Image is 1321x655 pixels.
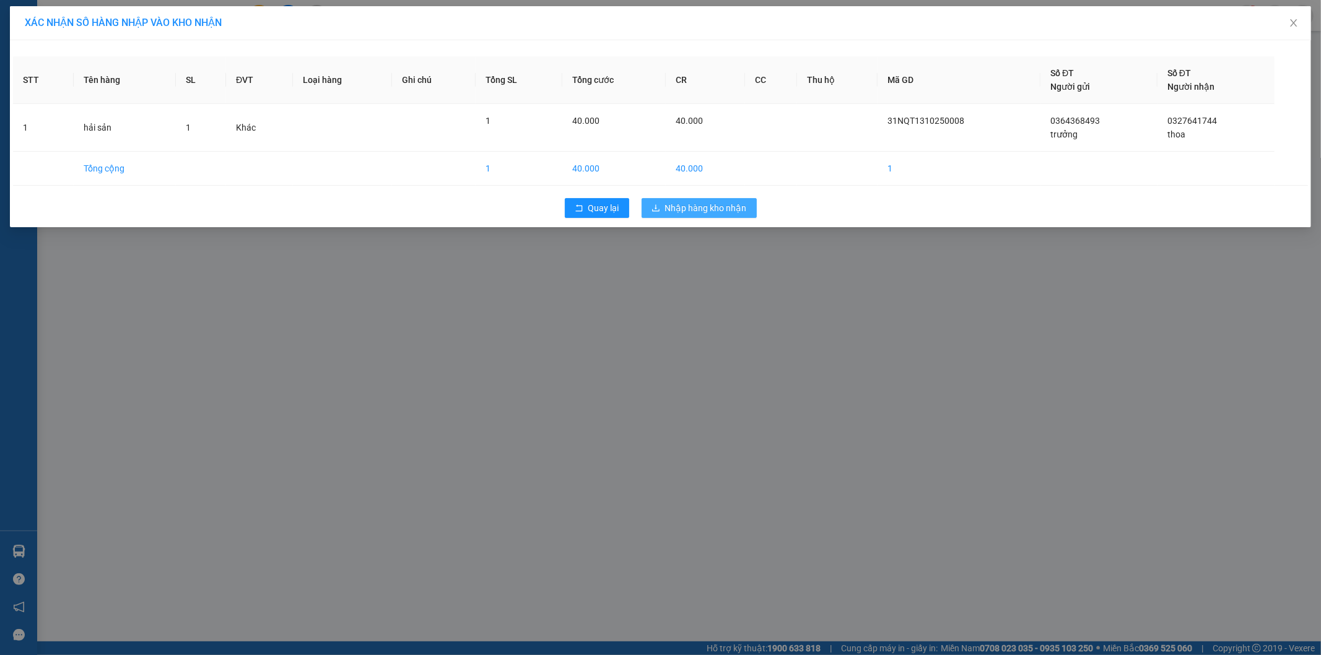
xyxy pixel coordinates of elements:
span: Người gửi [1050,82,1090,92]
th: Tên hàng [74,56,176,104]
span: Số ĐT [1167,68,1191,78]
span: close [1289,18,1299,28]
span: Quay lại [588,201,619,215]
button: rollbackQuay lại [565,198,629,218]
th: Mã GD [878,56,1040,104]
td: 40.000 [562,152,666,186]
span: 0364368493 [1050,116,1100,126]
span: trưởng [1050,129,1078,139]
td: 1 [13,104,74,152]
th: SL [176,56,226,104]
th: Thu hộ [797,56,878,104]
td: Khác [226,104,293,152]
th: Loại hàng [293,56,392,104]
span: Người nhận [1167,82,1214,92]
th: CR [666,56,745,104]
button: downloadNhập hàng kho nhận [642,198,757,218]
td: 40.000 [666,152,745,186]
th: Tổng SL [476,56,562,104]
span: 1 [186,123,191,132]
span: download [652,204,660,214]
th: ĐVT [226,56,293,104]
span: rollback [575,204,583,214]
th: CC [745,56,797,104]
span: Số ĐT [1050,68,1074,78]
td: 1 [878,152,1040,186]
span: 1 [486,116,490,126]
th: STT [13,56,74,104]
td: 1 [476,152,562,186]
span: thoa [1167,129,1185,139]
td: hải sản [74,104,176,152]
span: 40.000 [572,116,599,126]
span: 40.000 [676,116,703,126]
span: 0327641744 [1167,116,1217,126]
td: Tổng cộng [74,152,176,186]
th: Ghi chú [392,56,476,104]
span: 31NQT1310250008 [887,116,964,126]
span: Nhập hàng kho nhận [665,201,747,215]
th: Tổng cước [562,56,666,104]
button: Close [1276,6,1311,41]
span: XÁC NHẬN SỐ HÀNG NHẬP VÀO KHO NHẬN [25,17,222,28]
